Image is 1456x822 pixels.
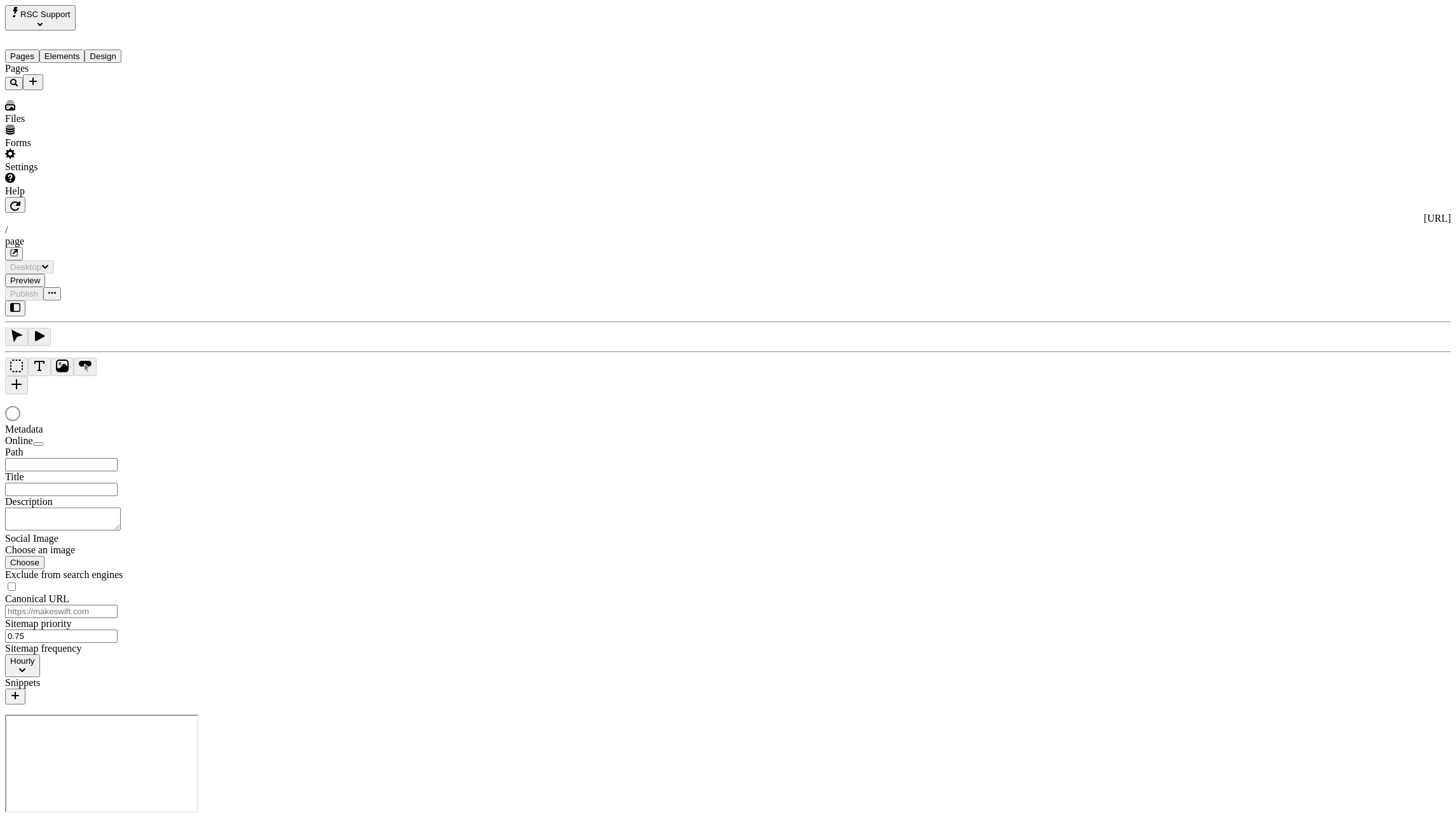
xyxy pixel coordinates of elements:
[10,656,35,666] span: Hourly
[5,236,1451,247] div: page
[5,161,181,173] div: Settings
[74,358,97,376] button: Button
[85,50,121,63] button: Design
[5,358,28,376] button: Box
[5,677,158,689] div: Snippets
[10,558,39,567] span: Choose
[5,424,158,435] div: Metadata
[5,643,81,654] span: Sitemap frequency
[51,358,74,376] button: Image
[5,605,118,618] input: https://makeswift.com
[5,471,24,482] span: Title
[5,654,40,677] button: Hourly
[5,274,45,287] button: Preview
[5,496,53,507] span: Description
[5,556,44,569] button: Choose
[5,447,23,457] span: Path
[5,618,71,629] span: Sitemap priority
[10,276,40,285] span: Preview
[5,224,1451,236] div: /
[20,10,71,19] span: RSC Support
[5,544,158,556] div: Choose an image
[5,593,69,604] span: Canonical URL
[5,435,33,446] span: Online
[10,262,41,272] span: Desktop
[5,715,198,812] iframe: Cookie Feature Detection
[10,289,38,299] span: Publish
[5,569,123,580] span: Exclude from search engines
[28,358,51,376] button: Text
[5,260,54,274] button: Desktop
[39,50,85,63] button: Elements
[23,74,43,90] button: Add new
[5,113,181,125] div: Files
[5,50,39,63] button: Pages
[5,185,181,197] div: Help
[5,137,181,149] div: Forms
[5,5,76,30] button: Select site
[5,63,181,74] div: Pages
[5,213,1451,224] div: [URL]
[5,533,58,544] span: Social Image
[5,287,43,300] button: Publish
